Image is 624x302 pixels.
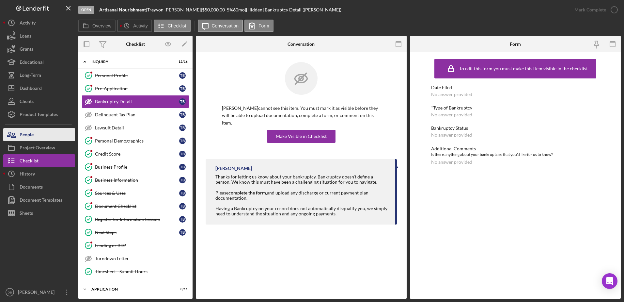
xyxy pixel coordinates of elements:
[3,154,75,167] button: Checklist
[95,164,179,170] div: Business Profile
[431,132,472,138] div: No answer provided
[82,252,189,265] a: Turndown Letter
[95,138,179,143] div: Personal Demographics
[20,108,58,123] div: Product Templates
[20,141,55,156] div: Project Overview
[3,56,75,69] button: Educational
[215,174,389,185] div: Thanks for letting us know about your bankruptcy. Bankruptcy doesn't define a person. We know thi...
[95,73,179,78] div: Personal Profile
[3,42,75,56] button: Grants
[179,216,186,223] div: T B
[3,29,75,42] a: Loans
[3,167,75,180] button: History
[82,69,189,82] a: Personal ProfileTB
[574,3,606,16] div: Mark Complete
[179,177,186,183] div: T B
[431,159,472,165] div: No answer provided
[3,82,75,95] button: Dashboard
[126,42,145,47] div: Checklist
[82,160,189,174] a: Business ProfileTB
[20,29,31,44] div: Loans
[95,191,179,196] div: Sources & Uses
[8,291,12,294] text: DB
[3,180,75,193] button: Documents
[3,193,75,207] a: Document Templates
[179,229,186,236] div: T B
[176,60,188,64] div: 12 / 16
[3,108,75,121] button: Product Templates
[82,239,189,252] a: Lending or BD?
[179,125,186,131] div: T B
[244,20,273,32] button: Form
[133,23,148,28] label: Activity
[431,146,600,151] div: Additional Comments
[20,16,36,31] div: Activity
[95,269,189,274] div: Timesheet - Submit Hours
[227,7,233,12] div: 5 %
[431,85,600,90] div: Date Filed
[179,85,186,92] div: T B
[99,7,146,12] b: Artisanal Nourishment
[20,128,34,143] div: People
[82,134,189,147] a: Personal DemographicsTB
[431,105,600,110] div: *Type of Bankruptcy
[3,207,75,220] a: Sheets
[288,42,315,47] div: Conversation
[99,7,147,12] div: |
[179,111,186,118] div: T B
[431,92,472,97] div: No answer provided
[179,190,186,196] div: T B
[20,95,34,109] div: Clients
[20,69,41,83] div: Long-Term
[117,20,152,32] button: Activity
[82,265,189,278] a: Timesheet - Submit Hours
[3,16,75,29] button: Activity
[20,56,44,70] div: Educational
[78,20,116,32] button: Overview
[95,243,189,248] div: Lending or BD?
[82,213,189,226] a: Register for Information SessionTB
[82,95,189,108] a: Bankruptcy DetailTB
[258,23,269,28] label: Form
[20,154,39,169] div: Checklist
[179,98,186,105] div: T B
[95,86,179,91] div: Pre-Application
[95,112,179,117] div: Delinquent Tax Plan
[602,273,617,289] div: Open Intercom Messenger
[95,177,179,183] div: Business Information
[3,128,75,141] button: People
[154,20,191,32] button: Checklist
[95,217,179,222] div: Register for Information Session
[95,151,179,157] div: Credit Score
[568,3,621,16] button: Mark Complete
[233,7,245,12] div: 60 mo
[245,7,341,12] div: | [Hidden] Bankruptcy Detail ([PERSON_NAME])
[510,42,521,47] div: Form
[82,82,189,95] a: Pre-ApplicationTB
[147,7,202,12] div: Treyvon [PERSON_NAME] |
[431,126,600,131] div: Bankruptcy Status
[176,287,188,291] div: 0 / 11
[91,287,171,291] div: Application
[95,99,179,104] div: Bankruptcy Detail
[20,167,35,182] div: History
[222,105,381,126] p: [PERSON_NAME] cannot see this item. You must mark it as visible before they will be able to uploa...
[20,207,33,221] div: Sheets
[431,151,600,158] div: Is there anything about your bankruptcies that you'd like for us to know?
[3,69,75,82] button: Long-Term
[92,23,111,28] label: Overview
[20,180,43,195] div: Documents
[3,141,75,154] a: Project Overview
[20,42,33,57] div: Grants
[179,203,186,210] div: T B
[95,256,189,261] div: Turndown Letter
[168,23,186,28] label: Checklist
[228,190,267,195] strong: complete the form,
[212,23,239,28] label: Conversation
[459,66,588,71] div: To edit this form you must make this item visible in the checklist
[82,226,189,239] a: Next StepsTB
